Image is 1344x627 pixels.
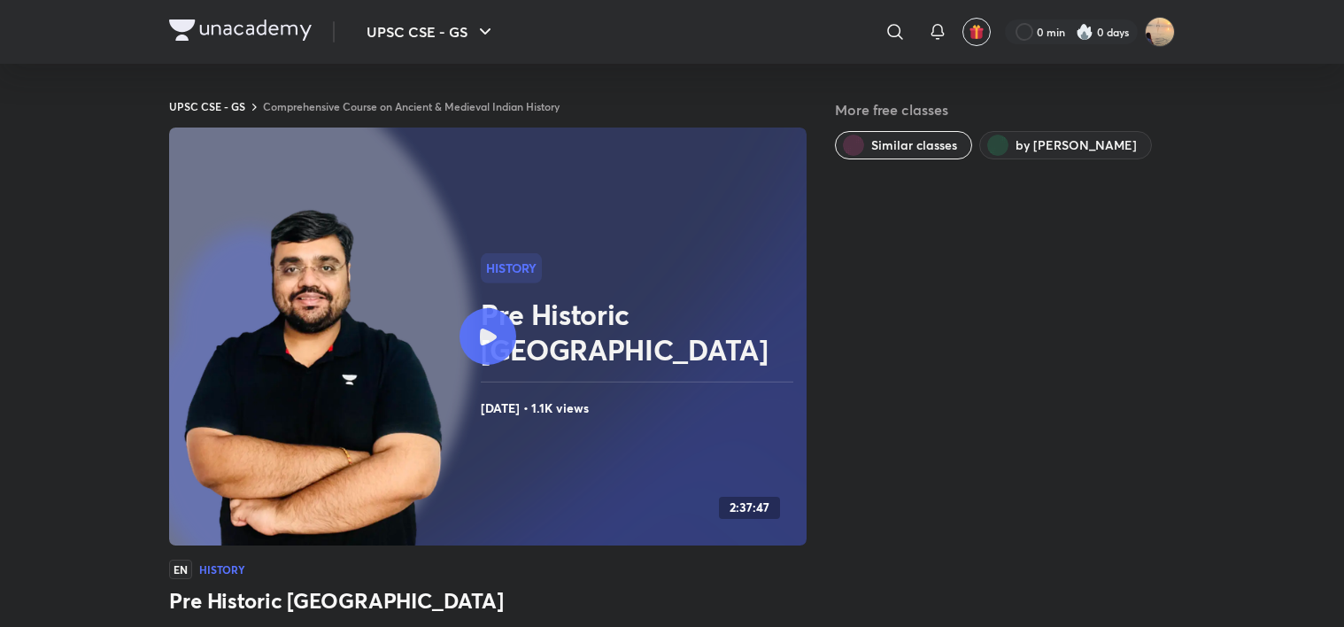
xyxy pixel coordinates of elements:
[871,136,957,154] span: Similar classes
[169,19,312,45] a: Company Logo
[481,297,799,368] h2: Pre Historic [GEOGRAPHIC_DATA]
[979,131,1152,159] button: by Pratik Nayak
[356,14,506,50] button: UPSC CSE - GS
[969,24,985,40] img: avatar
[169,586,807,615] h3: Pre Historic [GEOGRAPHIC_DATA]
[169,19,312,41] img: Company Logo
[169,99,245,113] a: UPSC CSE - GS
[169,560,192,579] span: EN
[1016,136,1137,154] span: by Pratik Nayak
[263,99,560,113] a: Comprehensive Course on Ancient & Medieval Indian History
[835,131,972,159] button: Similar classes
[962,18,991,46] button: avatar
[835,99,1175,120] h5: More free classes
[481,397,799,420] h4: [DATE] • 1.1K views
[199,564,245,575] h4: History
[1076,23,1093,41] img: streak
[730,500,769,515] h4: 2:37:47
[1145,17,1175,47] img: Snatashree Punyatoya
